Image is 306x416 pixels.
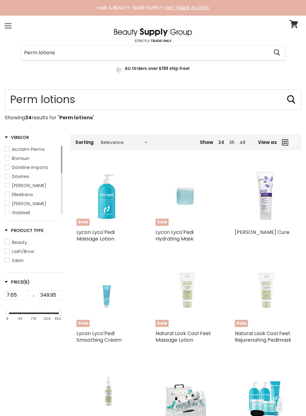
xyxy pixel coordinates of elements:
[59,114,93,121] strong: Perm lotions
[76,267,137,327] a: Lycon Lyco'Pedi Smoothing CreamSale
[5,279,30,285] h3: Price($)
[76,320,90,327] span: Sale
[5,115,301,121] p: Showing results for " "
[5,200,60,207] a: Gena
[5,89,301,110] form: Product
[5,173,60,180] a: Davines
[12,164,48,171] span: Dateline Imports
[5,146,60,153] a: Acclaim Perms
[200,139,213,146] span: Show
[5,290,29,300] input: Min Price
[286,95,296,105] button: Search
[165,4,209,11] a: GET TRADE ACCESS
[38,290,63,300] input: Max Price
[235,267,295,327] a: Natural Look Cool Feet Rejuvenating PedimaskSale
[155,267,216,327] a: Natural Look Cool Feet Massage LotionSale
[12,146,45,152] span: Acclaim Perms
[12,191,33,198] span: Elleebana
[12,173,29,180] span: Davines
[43,317,50,321] div: 264
[5,239,62,246] a: Beauty
[235,320,248,327] span: Sale
[6,317,8,321] div: 8
[239,139,245,146] a: 48
[258,140,277,145] span: View as
[23,279,30,285] span: ($)
[155,320,169,327] span: Sale
[5,89,301,110] input: Search
[269,46,285,60] button: Search
[75,140,94,145] label: Sorting
[155,166,216,226] a: Lycon Lyco'Pedi Hydrating MaskSale
[18,317,22,321] div: 93
[12,257,24,264] span: Salon
[29,290,38,302] div: -
[5,257,62,264] a: Salon
[155,330,211,344] a: Natural Look Cool Feet Massage Lotion
[155,219,169,226] span: Sale
[12,210,30,216] span: Goldwell
[76,330,121,344] a: Lycon Lyco'Pedi Smoothing Cream
[12,248,34,255] span: Lash/Brow
[218,139,224,146] a: 24
[5,209,60,216] a: Goldwell
[5,248,62,255] a: Lash/Brow
[5,279,30,285] span: Price
[54,317,61,321] div: 350
[12,182,46,189] span: [PERSON_NAME]
[76,219,90,226] span: Sale
[76,229,115,242] a: Lycon Lyco'Pedi Massage Lotion
[12,155,29,161] span: Bronsun
[21,46,269,60] input: Search
[5,227,43,234] h3: Product Type
[229,139,234,146] a: 36
[5,155,60,162] a: Bronsun
[5,191,60,198] a: Elleebana
[21,45,285,60] form: Product
[5,134,29,141] h3: Vendor
[235,330,291,344] a: Natural Look Cool Feet Rejuvenating Pedimask
[235,166,295,226] a: Gena Pedi Cure
[5,164,60,171] a: Dateline Imports
[76,166,137,226] a: Lycon Lyco'Pedi Massage LotionSale
[31,317,36,321] div: 179
[25,114,32,121] strong: 34
[5,182,60,189] a: De Lorenzo
[235,229,289,236] a: [PERSON_NAME] Cure
[12,201,46,207] span: [PERSON_NAME]
[155,229,194,242] a: Lycon Lyco'Pedi Hydrating Mask
[12,239,27,245] span: Beauty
